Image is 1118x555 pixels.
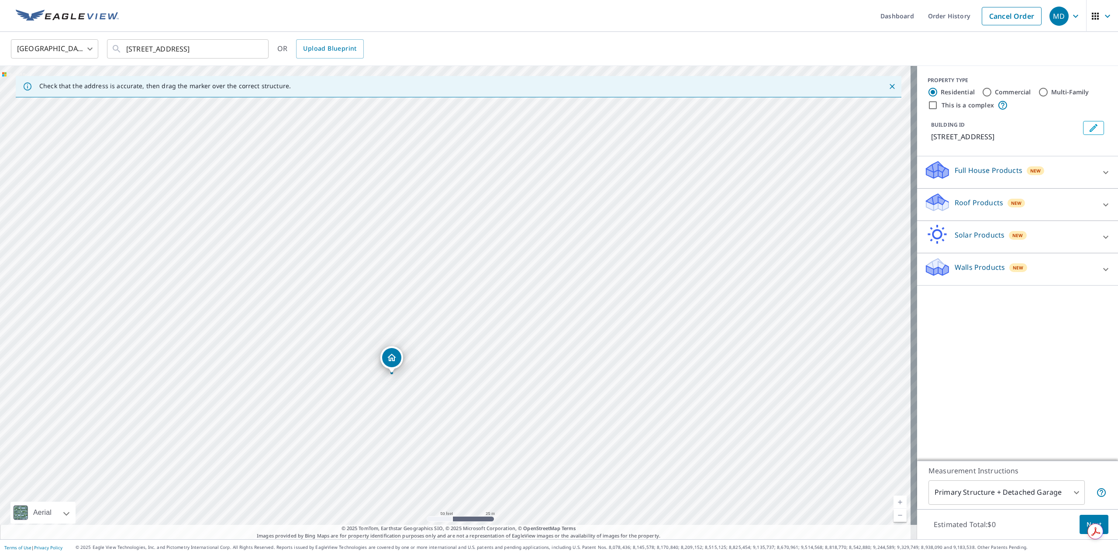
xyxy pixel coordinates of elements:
[303,43,356,54] span: Upload Blueprint
[342,525,576,532] span: © 2025 TomTom, Earthstar Geographics SIO, © 2025 Microsoft Corporation, ©
[562,525,576,531] a: Terms
[523,525,560,531] a: OpenStreetMap
[924,257,1111,282] div: Walls ProductsNew
[995,88,1031,97] label: Commercial
[1012,232,1023,239] span: New
[955,165,1022,176] p: Full House Products
[1030,167,1041,174] span: New
[10,502,76,524] div: Aerial
[928,76,1108,84] div: PROPERTY TYPE
[277,39,364,59] div: OR
[955,262,1005,272] p: Walls Products
[924,192,1111,217] div: Roof ProductsNew
[34,545,62,551] a: Privacy Policy
[928,480,1085,505] div: Primary Structure + Detached Garage
[931,121,965,128] p: BUILDING ID
[76,544,1114,551] p: © 2025 Eagle View Technologies, Inc. and Pictometry International Corp. All Rights Reserved. Repo...
[1080,515,1108,534] button: Next
[942,101,994,110] label: This is a complex
[931,131,1080,142] p: [STREET_ADDRESS]
[928,465,1107,476] p: Measurement Instructions
[1087,519,1101,530] span: Next
[941,88,975,97] label: Residential
[927,515,1003,534] p: Estimated Total: $0
[1049,7,1069,26] div: MD
[955,230,1004,240] p: Solar Products
[11,37,98,61] div: [GEOGRAPHIC_DATA]
[1083,121,1104,135] button: Edit building 1
[955,197,1003,208] p: Roof Products
[16,10,119,23] img: EV Logo
[1011,200,1022,207] span: New
[1013,264,1024,271] span: New
[887,81,898,92] button: Close
[31,502,54,524] div: Aerial
[1096,487,1107,498] span: Your report will include the primary structure and a detached garage if one exists.
[4,545,62,550] p: |
[894,509,907,522] a: Current Level 19, Zoom Out
[924,224,1111,249] div: Solar ProductsNew
[1051,88,1089,97] label: Multi-Family
[39,82,291,90] p: Check that the address is accurate, then drag the marker over the correct structure.
[126,37,251,61] input: Search by address or latitude-longitude
[924,160,1111,185] div: Full House ProductsNew
[894,496,907,509] a: Current Level 19, Zoom In
[296,39,363,59] a: Upload Blueprint
[4,545,31,551] a: Terms of Use
[982,7,1042,25] a: Cancel Order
